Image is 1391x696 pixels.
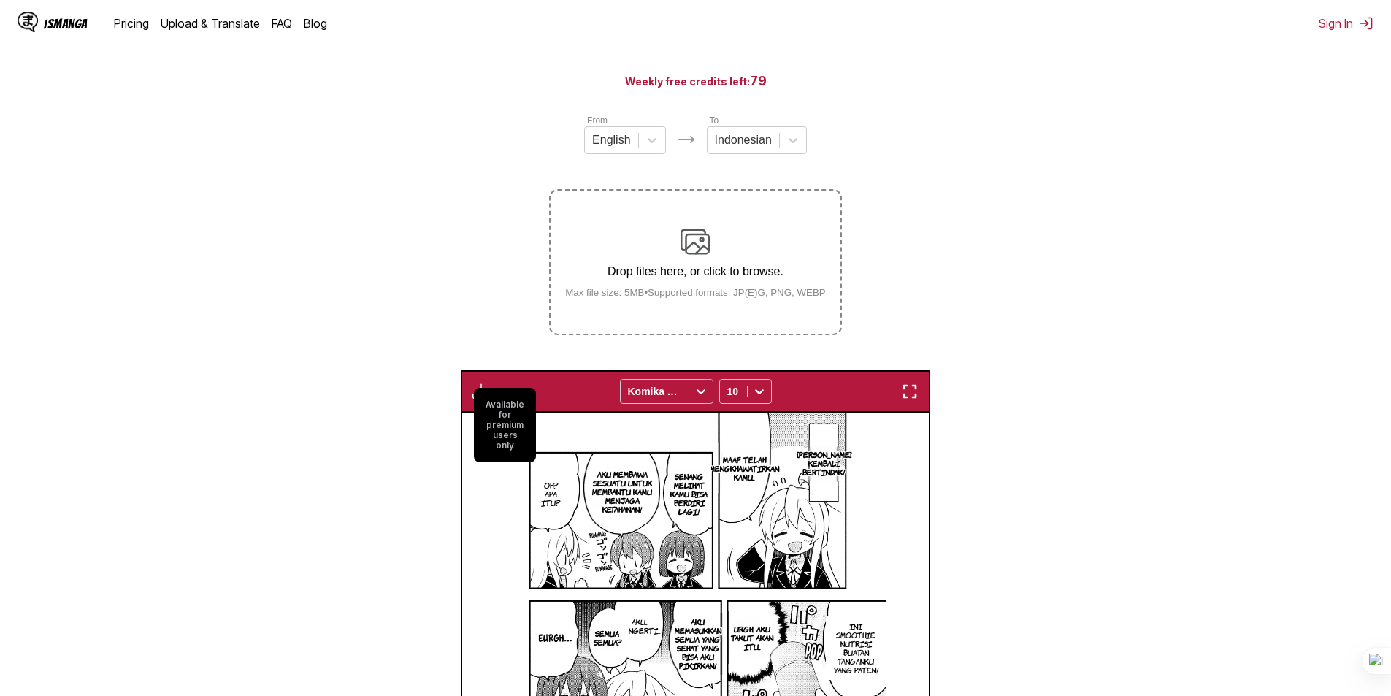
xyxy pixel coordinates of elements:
[538,478,564,510] p: OH? APA ITU?
[670,614,727,673] p: AKU MEMASUKKAN SEMUA YANG SEHAT YANG BISA AKU PIKIRKAN!
[161,16,260,31] a: Upload & Translate
[18,12,114,35] a: IsManga LogoIsManga
[727,622,778,654] p: URGH.. AKU TAKUT AKAN ITU...
[588,626,629,649] p: SEMUA- SEMUA?
[667,469,711,519] p: SENANG MELIHAT KAMU BISA BERDIRI LAGI!
[750,73,767,88] span: 79
[35,72,1356,90] h3: Weekly free credits left:
[707,452,782,484] p: MAAF TELAH MENGKHAWATIRKAN KAMU...
[1359,16,1373,31] img: Sign out
[794,447,854,479] p: [PERSON_NAME] KEMBALI BERTINDAK!
[1319,16,1373,31] button: Sign In
[829,619,883,677] p: INI SMOOTHIE NUTRISI BUATAN TANGANKU YANG PATEN!
[901,383,919,400] img: Enter fullscreen
[553,265,838,278] p: Drop files here, or click to browse.
[587,115,608,126] label: From
[474,388,536,462] small: Available for premium users only
[678,131,695,148] img: Languages icon
[272,16,292,31] a: FAQ
[616,614,664,638] p: AKU... MENGERTI...
[472,383,490,400] img: Download translated images
[114,16,149,31] a: Pricing
[710,115,719,126] label: To
[18,12,38,32] img: IsManga Logo
[553,287,838,298] small: Max file size: 5MB • Supported formats: JP(E)G, PNG, WEBP
[304,16,327,31] a: Blog
[44,17,88,31] div: IsManga
[585,467,660,516] p: AKU MEMBAWA SESUATU UNTUK MEMBANTU KAMU MENJAGA KETAHANAN!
